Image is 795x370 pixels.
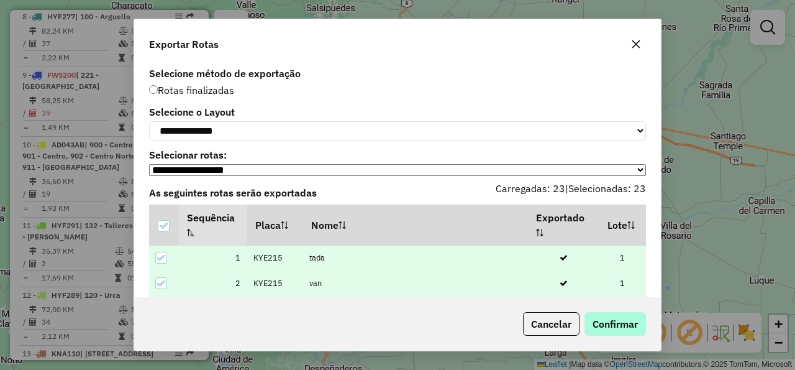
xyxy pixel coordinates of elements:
[528,205,599,246] th: Exportado
[302,297,527,322] td: 131- [GEOGRAPHIC_DATA]
[178,297,247,322] td: 3
[149,187,317,199] strong: As seguintes rotas serão exportadas
[599,271,646,297] td: 1
[599,297,646,322] td: 1
[149,66,646,81] label: Selecione método de exportação
[178,205,247,246] th: Sequência
[599,205,646,246] th: Lote
[247,271,302,297] td: KYE215
[178,246,247,271] td: 1
[302,271,527,297] td: van
[599,246,646,271] td: 1
[568,182,646,195] span: Selecionadas: 23
[247,246,302,271] td: KYE215
[178,271,247,297] td: 2
[496,182,565,195] span: Carregadas: 23
[523,312,579,336] button: Cancelar
[149,104,646,119] label: Selecione o Layout
[149,84,234,96] span: Rotas finalizadas
[302,205,527,246] th: Nome
[397,181,653,205] div: |
[584,312,646,336] button: Confirmar
[247,205,302,246] th: Placa
[149,37,219,52] span: Exportar Rotas
[302,246,527,271] td: tada
[247,297,302,322] td: AG870PR
[149,147,646,162] label: Selecionar rotas:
